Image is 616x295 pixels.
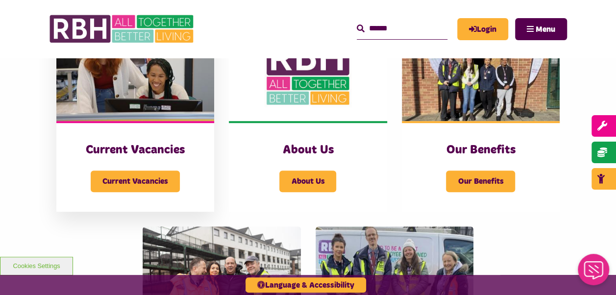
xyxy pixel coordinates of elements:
[279,171,336,192] span: About Us
[402,23,560,121] img: Dropinfreehold2
[446,171,515,192] span: Our Benefits
[56,23,214,121] img: IMG 1470
[246,277,366,293] button: Language & Accessibility
[457,18,508,40] a: MyRBH
[536,25,555,33] span: Menu
[572,251,616,295] iframe: Netcall Web Assistant for live chat
[49,10,196,48] img: RBH
[91,171,180,192] span: Current Vacancies
[357,18,447,39] input: Search
[402,23,560,212] a: Our Benefits Our Benefits
[76,143,195,158] h3: Current Vacancies
[421,143,540,158] h3: Our Benefits
[56,23,214,212] a: Current Vacancies Current Vacancies
[229,23,387,121] img: RBH Logo Social Media 480X360 (1)
[248,143,367,158] h3: About Us
[515,18,567,40] button: Navigation
[229,23,387,212] a: About Us About Us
